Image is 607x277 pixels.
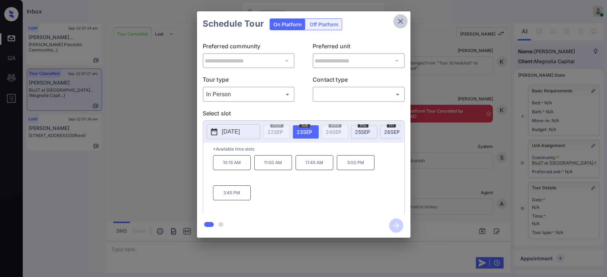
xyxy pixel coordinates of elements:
span: tue [299,123,310,127]
p: 3:00 PM [337,155,374,170]
span: 26 SEP [384,129,400,135]
p: Preferred community [203,42,295,53]
div: In Person [204,88,293,100]
div: date-select [293,125,319,139]
h2: Schedule Tour [197,11,270,36]
div: date-select [351,125,377,139]
div: date-select [380,125,406,139]
span: thu [358,123,368,127]
div: On Platform [270,19,305,30]
p: *Available time slots [213,143,404,155]
button: close [393,14,408,28]
p: Select slot [203,109,405,120]
span: fri [387,123,396,127]
span: 25 SEP [355,129,370,135]
p: Tour type [203,75,295,87]
span: 23 SEP [297,129,312,135]
p: 10:15 AM [213,155,251,170]
p: 3:45 PM [213,185,251,200]
p: Contact type [313,75,405,87]
p: 11:00 AM [254,155,292,170]
p: [DATE] [222,127,240,136]
button: [DATE] [207,124,260,139]
p: 11:45 AM [295,155,333,170]
p: Preferred unit [313,42,405,53]
div: Off Platform [306,19,342,30]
